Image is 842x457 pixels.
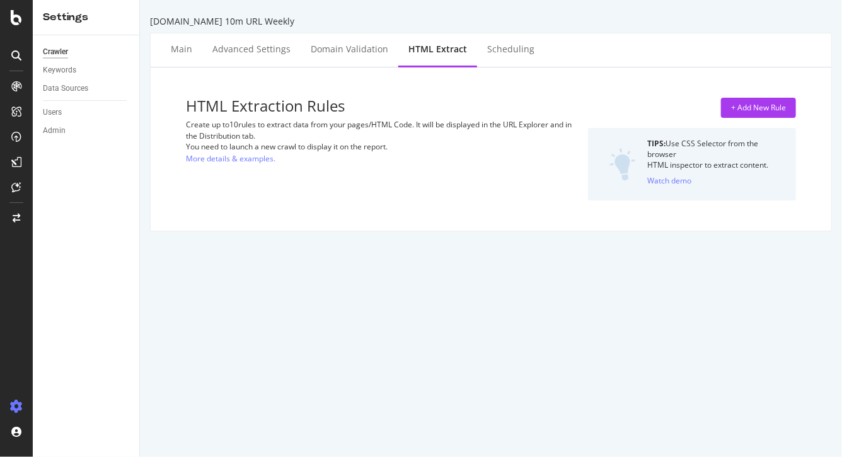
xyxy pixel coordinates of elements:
div: HTML inspector to extract content. [647,159,786,170]
div: Domain Validation [311,43,388,55]
div: Watch demo [647,175,691,186]
div: Keywords [43,64,76,77]
button: + Add New Rule [721,98,796,118]
strong: TIPS: [647,138,666,149]
div: Advanced Settings [212,43,291,55]
a: Crawler [43,45,130,59]
a: More details & examples. [186,152,275,165]
div: You need to launch a new crawl to display it on the report. [186,141,578,152]
div: Scheduling [487,43,534,55]
div: + Add New Rule [731,102,786,113]
div: Use CSS Selector from the browser [647,138,786,159]
a: Keywords [43,64,130,77]
div: Settings [43,10,129,25]
div: [DOMAIN_NAME] 10m URL Weekly [150,15,832,28]
div: Data Sources [43,82,88,95]
h3: HTML Extraction Rules [186,98,578,114]
button: Watch demo [647,170,691,190]
a: Admin [43,124,130,137]
div: Admin [43,124,66,137]
div: HTML Extract [408,43,467,55]
div: Main [171,43,192,55]
a: Data Sources [43,82,130,95]
a: Users [43,106,130,119]
img: DZQOUYU0WpgAAAAASUVORK5CYII= [609,148,636,181]
div: Crawler [43,45,68,59]
div: Create up to 10 rules to extract data from your pages/HTML Code. It will be displayed in the URL ... [186,119,578,141]
div: Users [43,106,62,119]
